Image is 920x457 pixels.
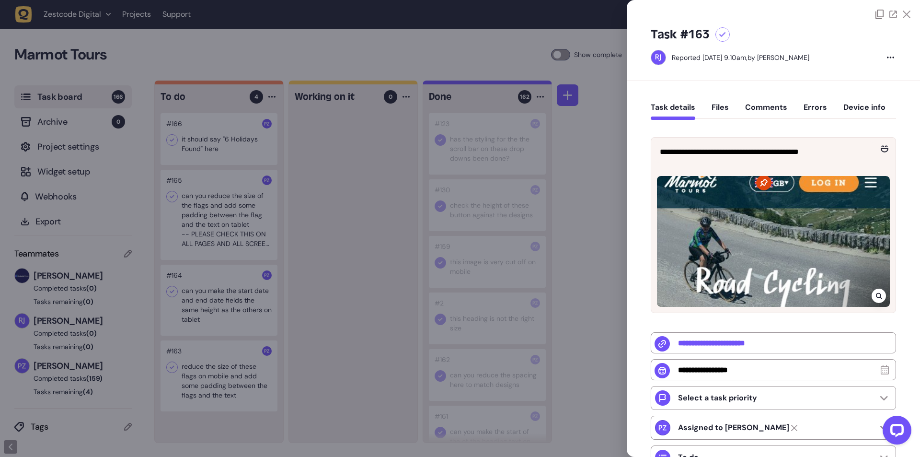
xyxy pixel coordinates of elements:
img: Riki-leigh Jones [651,50,666,65]
button: Device info [843,103,885,120]
button: Files [712,103,729,120]
button: Comments [745,103,787,120]
p: Select a task priority [678,393,757,403]
button: Task details [651,103,695,120]
button: Errors [804,103,827,120]
strong: Paris Zisis [678,423,789,433]
div: by [PERSON_NAME] [672,53,809,62]
h5: Task #163 [651,27,710,42]
div: Reported [DATE] 9.10am, [672,53,747,62]
iframe: LiveChat chat widget [875,412,915,452]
